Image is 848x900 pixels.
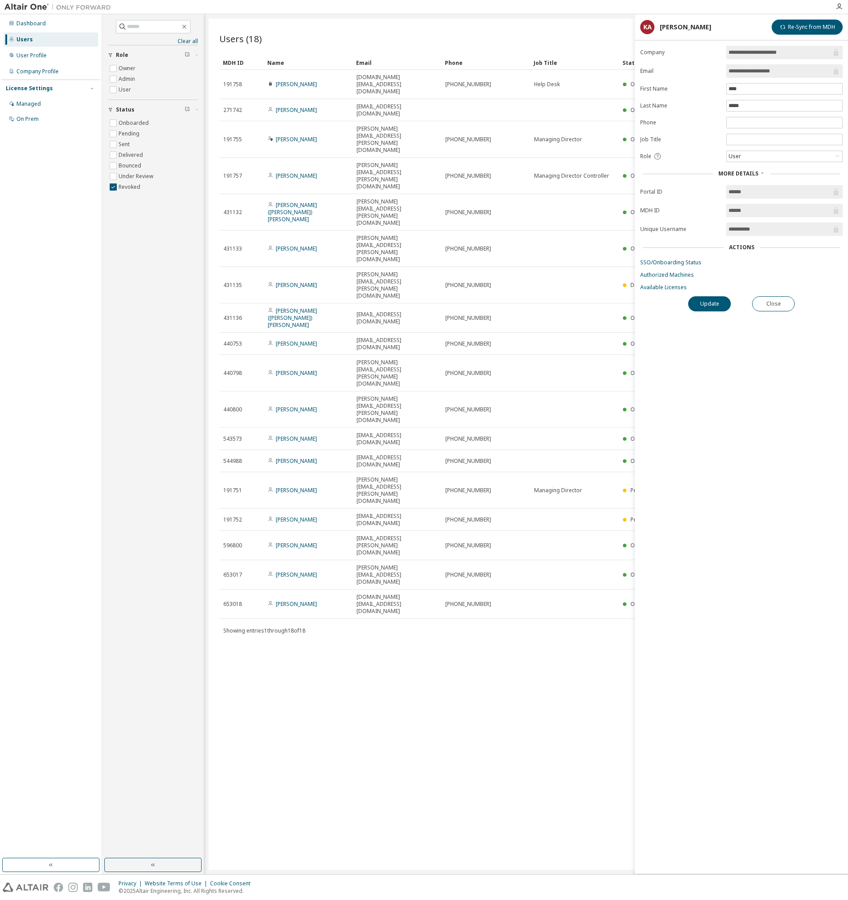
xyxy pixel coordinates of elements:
div: [PERSON_NAME] [660,24,711,31]
span: Clear filter [185,106,190,113]
span: 596800 [223,542,242,549]
span: Onboarded [630,340,661,347]
span: Managing Director Controller [534,172,609,179]
span: Clear filter [185,52,190,59]
span: [PHONE_NUMBER] [445,571,491,578]
span: [PHONE_NUMBER] [445,516,491,523]
img: altair_logo.svg [3,883,48,892]
div: Privacy [119,880,145,887]
span: Onboarded [630,106,661,114]
a: [PERSON_NAME] [276,340,317,347]
label: Delivered [119,150,145,160]
div: Dashboard [16,20,46,27]
span: 431132 [223,209,242,216]
a: [PERSON_NAME] [276,486,317,494]
span: 653017 [223,571,242,578]
span: [PERSON_NAME][EMAIL_ADDRESS][PERSON_NAME][DOMAIN_NAME] [357,476,437,505]
a: [PERSON_NAME] [276,457,317,465]
span: Onboarded [630,542,661,549]
span: [PERSON_NAME][EMAIL_ADDRESS][PERSON_NAME][DOMAIN_NAME] [357,395,437,424]
span: [PHONE_NUMBER] [445,81,491,88]
span: [EMAIL_ADDRESS][DOMAIN_NAME] [357,454,437,468]
div: KA [640,20,654,34]
span: Role [116,52,128,59]
span: Onboarded [630,314,661,322]
div: Name [267,56,349,70]
span: [EMAIL_ADDRESS][PERSON_NAME][DOMAIN_NAME] [357,535,437,556]
span: [PERSON_NAME][EMAIL_ADDRESS][PERSON_NAME][DOMAIN_NAME] [357,198,437,227]
span: Onboarded [630,172,661,179]
div: Job Title [534,56,615,70]
label: Phone [640,119,721,126]
span: 191755 [223,136,242,143]
span: [PHONE_NUMBER] [445,315,491,322]
span: 191751 [223,487,242,494]
span: [PHONE_NUMBER] [445,172,491,179]
img: Altair One [4,3,115,12]
div: Website Terms of Use [145,880,210,887]
span: [PERSON_NAME][EMAIL_ADDRESS][PERSON_NAME][DOMAIN_NAME] [357,162,437,190]
div: User Profile [16,52,47,59]
span: Onboarded [630,80,661,88]
span: [PHONE_NUMBER] [445,340,491,347]
a: [PERSON_NAME] [276,80,317,88]
span: [EMAIL_ADDRESS][DOMAIN_NAME] [357,311,437,325]
p: © 2025 Altair Engineering, Inc. All Rights Reserved. [119,887,256,895]
label: Admin [119,74,137,84]
span: Help Desk [534,81,560,88]
span: [PHONE_NUMBER] [445,245,491,252]
span: 440798 [223,370,242,377]
span: [PHONE_NUMBER] [445,370,491,377]
div: On Prem [16,115,39,123]
span: [PHONE_NUMBER] [445,601,491,608]
button: Status [108,100,198,119]
span: [EMAIL_ADDRESS][DOMAIN_NAME] [357,432,437,446]
span: Onboarded [630,369,661,377]
label: Company [640,49,721,56]
a: [PERSON_NAME] [276,281,317,289]
div: User [727,151,842,162]
label: Onboarded [119,118,151,128]
div: MDH ID [223,56,260,70]
span: Managing Director [534,136,582,143]
a: [PERSON_NAME] [276,369,317,377]
span: Pending [630,486,651,494]
div: Actions [729,244,754,251]
span: Onboarded [630,208,661,216]
label: Email [640,68,721,75]
span: 431135 [223,282,242,289]
span: [DOMAIN_NAME][EMAIL_ADDRESS][DOMAIN_NAME] [357,74,437,95]
span: 191757 [223,172,242,179]
span: [PHONE_NUMBER] [445,435,491,442]
label: Job Title [640,136,721,143]
span: [PERSON_NAME][EMAIL_ADDRESS][DOMAIN_NAME] [357,564,437,585]
a: [PERSON_NAME] ([PERSON_NAME]) [PERSON_NAME] [268,307,317,329]
div: License Settings [6,85,53,92]
span: Onboarded [630,406,661,413]
label: Portal ID [640,188,721,195]
div: Phone [445,56,527,70]
a: SSO/Onboarding Status [640,259,843,266]
div: Status [622,56,787,70]
button: Update [688,296,731,311]
div: Cookie Consent [210,880,256,887]
span: Onboarded [630,600,661,608]
span: Onboarded [630,245,661,252]
span: 653018 [223,601,242,608]
label: Bounced [119,160,143,171]
span: Onboarded [630,571,661,578]
div: User [727,151,742,161]
span: [PHONE_NUMBER] [445,136,491,143]
label: Revoked [119,182,142,192]
button: Role [108,45,198,65]
span: [PERSON_NAME][EMAIL_ADDRESS][PERSON_NAME][DOMAIN_NAME] [357,359,437,387]
img: instagram.svg [68,883,78,892]
a: [PERSON_NAME] [276,135,317,143]
span: 440753 [223,340,242,347]
span: [PHONE_NUMBER] [445,406,491,413]
span: [EMAIL_ADDRESS][DOMAIN_NAME] [357,513,437,527]
span: [EMAIL_ADDRESS][DOMAIN_NAME] [357,337,437,351]
span: Users (18) [219,32,262,45]
label: MDH ID [640,207,721,214]
a: Clear all [108,38,198,45]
